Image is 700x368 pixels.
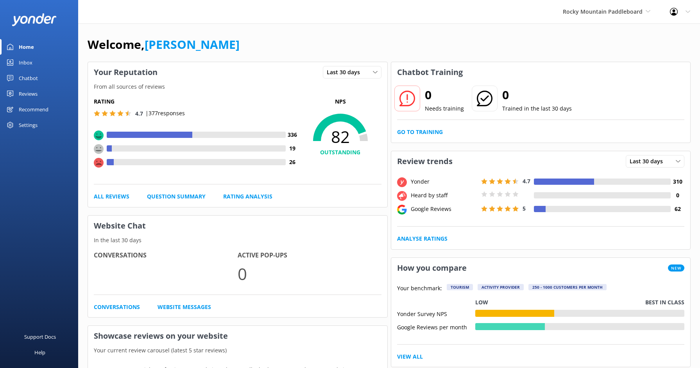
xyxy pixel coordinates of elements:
[475,298,488,307] p: Low
[299,148,381,157] h4: OUTSTANDING
[94,303,140,311] a: Conversations
[88,326,387,346] h3: Showcase reviews on your website
[397,284,442,293] p: Your benchmark:
[502,86,572,104] h2: 0
[286,130,299,139] h4: 336
[238,261,381,287] p: 0
[523,205,526,212] span: 5
[19,86,38,102] div: Reviews
[286,144,299,153] h4: 19
[94,250,238,261] h4: Conversations
[88,346,387,355] p: Your current review carousel (latest 5 star reviews)
[88,35,240,54] h1: Welcome,
[19,117,38,133] div: Settings
[19,55,32,70] div: Inbox
[12,13,57,26] img: yonder-white-logo.png
[391,258,473,278] h3: How you compare
[563,8,643,15] span: Rocky Mountain Paddleboard
[147,192,206,201] a: Question Summary
[478,284,524,290] div: Activity Provider
[397,234,448,243] a: Analyse Ratings
[19,70,38,86] div: Chatbot
[19,39,34,55] div: Home
[671,191,684,200] h4: 0
[528,284,607,290] div: 250 - 1000 customers per month
[391,62,469,82] h3: Chatbot Training
[523,177,530,185] span: 4.7
[397,323,475,330] div: Google Reviews per month
[24,329,56,345] div: Support Docs
[145,36,240,52] a: [PERSON_NAME]
[286,158,299,166] h4: 26
[94,192,129,201] a: All Reviews
[645,298,684,307] p: Best in class
[409,177,479,186] div: Yonder
[94,97,299,106] h5: Rating
[158,303,211,311] a: Website Messages
[223,192,272,201] a: Rating Analysis
[34,345,45,360] div: Help
[88,236,387,245] p: In the last 30 days
[88,62,163,82] h3: Your Reputation
[299,127,381,146] span: 82
[397,352,423,361] a: View All
[238,250,381,261] h4: Active Pop-ups
[327,68,365,77] span: Last 30 days
[425,86,464,104] h2: 0
[447,284,473,290] div: Tourism
[88,216,387,236] h3: Website Chat
[409,191,479,200] div: Heard by staff
[397,310,475,317] div: Yonder Survey NPS
[397,128,443,136] a: Go to Training
[391,151,458,171] h3: Review trends
[671,205,684,213] h4: 62
[145,109,185,118] p: | 377 responses
[671,177,684,186] h4: 310
[425,104,464,113] p: Needs training
[502,104,572,113] p: Trained in the last 30 days
[630,157,668,166] span: Last 30 days
[668,264,684,272] span: New
[409,205,479,213] div: Google Reviews
[88,82,387,91] p: From all sources of reviews
[299,97,381,106] p: NPS
[135,110,143,117] span: 4.7
[19,102,48,117] div: Recommend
